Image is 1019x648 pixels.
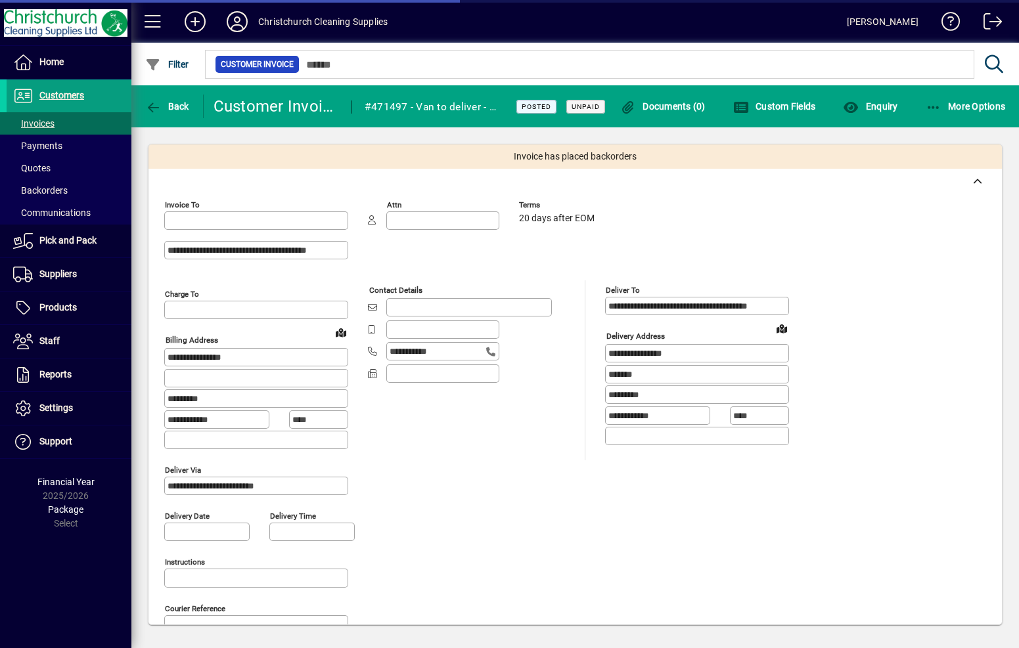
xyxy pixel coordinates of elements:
[165,200,200,209] mat-label: Invoice To
[37,477,95,487] span: Financial Year
[932,3,961,45] a: Knowledge Base
[39,56,64,67] span: Home
[7,46,131,79] a: Home
[39,402,73,413] span: Settings
[165,511,210,520] mat-label: Delivery date
[165,290,199,299] mat-label: Charge To
[142,95,192,118] button: Back
[165,465,201,474] mat-label: Deliver via
[39,369,72,379] span: Reports
[7,292,131,324] a: Products
[733,101,816,112] span: Custom Fields
[572,102,600,111] span: Unpaid
[7,157,131,179] a: Quotes
[771,318,792,339] a: View on map
[387,200,401,209] mat-label: Attn
[922,95,1009,118] button: More Options
[174,10,216,33] button: Add
[48,504,83,515] span: Package
[617,95,709,118] button: Documents (0)
[606,286,640,295] mat-label: Deliver To
[165,557,205,566] mat-label: Instructions
[847,11,918,32] div: [PERSON_NAME]
[7,425,131,458] a: Support
[39,335,60,346] span: Staff
[840,95,901,118] button: Enquiry
[7,179,131,202] a: Backorders
[519,201,598,209] span: Terms
[214,96,338,117] div: Customer Invoice
[7,325,131,358] a: Staff
[39,436,72,446] span: Support
[13,207,91,218] span: Communications
[522,102,551,111] span: Posted
[131,95,204,118] app-page-header-button: Back
[843,101,897,112] span: Enquiry
[13,185,68,196] span: Backorders
[7,112,131,135] a: Invoices
[974,3,1003,45] a: Logout
[270,511,316,520] mat-label: Delivery time
[620,101,706,112] span: Documents (0)
[216,10,258,33] button: Profile
[13,118,55,129] span: Invoices
[39,269,77,279] span: Suppliers
[7,258,131,291] a: Suppliers
[7,392,131,425] a: Settings
[221,58,294,71] span: Customer Invoice
[926,101,1006,112] span: More Options
[7,135,131,157] a: Payments
[330,322,351,343] a: View on map
[145,101,189,112] span: Back
[7,202,131,224] a: Communications
[13,163,51,173] span: Quotes
[142,53,192,76] button: Filter
[258,11,388,32] div: Christchurch Cleaning Supplies
[39,235,97,246] span: Pick and Pack
[39,90,84,100] span: Customers
[519,213,595,224] span: 20 days after EOM
[514,150,637,163] span: Invoice has placed backorders
[7,358,131,391] a: Reports
[13,140,62,151] span: Payments
[730,95,819,118] button: Custom Fields
[165,603,225,613] mat-label: Courier Reference
[7,225,131,257] a: Pick and Pack
[39,302,77,313] span: Products
[365,97,500,118] div: #471497 - Van to deliver - DC
[145,59,189,70] span: Filter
